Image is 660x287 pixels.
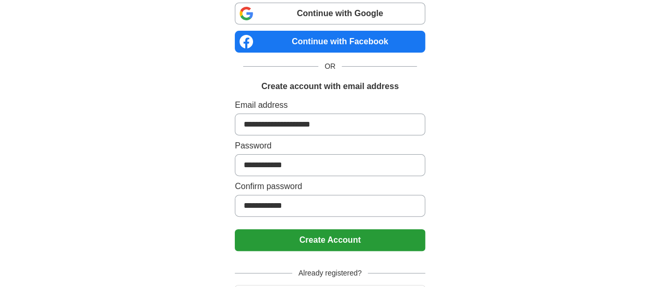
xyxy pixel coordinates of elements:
a: Continue with Google [235,3,425,24]
label: Password [235,140,425,152]
span: Already registered? [292,268,368,279]
span: OR [318,61,342,72]
h1: Create account with email address [261,80,399,93]
label: Email address [235,99,425,111]
a: Continue with Facebook [235,31,425,53]
button: Create Account [235,229,425,251]
label: Confirm password [235,180,425,193]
